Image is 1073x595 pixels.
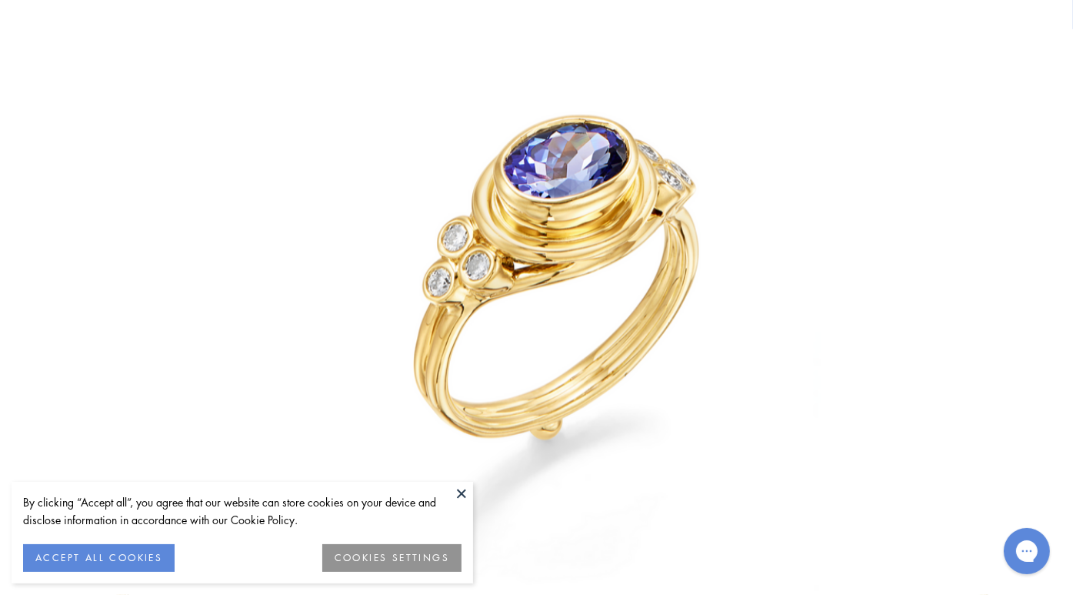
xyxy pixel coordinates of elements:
div: By clicking “Accept all”, you agree that our website can store cookies on your device and disclos... [23,493,462,529]
button: COOKIES SETTINGS [322,544,462,572]
button: ACCEPT ALL COOKIES [23,544,175,572]
iframe: Gorgias live chat messenger [996,523,1058,580]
